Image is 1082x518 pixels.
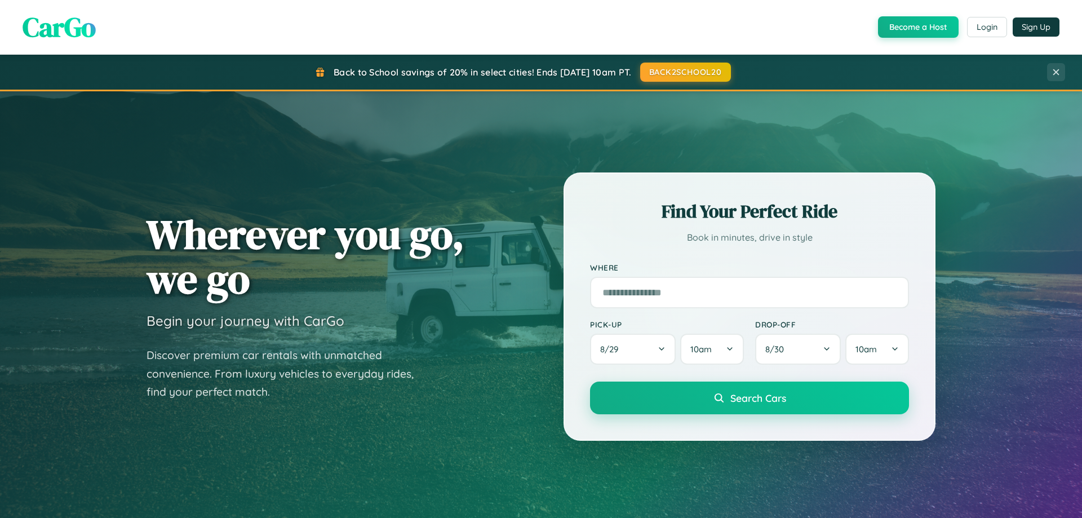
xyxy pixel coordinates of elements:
label: Drop-off [755,320,909,329]
span: 8 / 30 [765,344,790,355]
p: Book in minutes, drive in style [590,229,909,246]
button: Sign Up [1013,17,1059,37]
span: 10am [855,344,877,355]
button: Become a Host [878,16,959,38]
span: Search Cars [730,392,786,404]
button: 10am [845,334,909,365]
button: Login [967,17,1007,37]
span: 10am [690,344,712,355]
span: Back to School savings of 20% in select cities! Ends [DATE] 10am PT. [334,67,631,78]
button: 10am [680,334,744,365]
label: Pick-up [590,320,744,329]
h2: Find Your Perfect Ride [590,199,909,224]
span: CarGo [23,8,96,46]
label: Where [590,263,909,272]
button: 8/29 [590,334,676,365]
button: Search Cars [590,382,909,414]
h1: Wherever you go, we go [147,212,464,301]
h3: Begin your journey with CarGo [147,312,344,329]
p: Discover premium car rentals with unmatched convenience. From luxury vehicles to everyday rides, ... [147,346,428,401]
span: 8 / 29 [600,344,624,355]
button: BACK2SCHOOL20 [640,63,731,82]
button: 8/30 [755,334,841,365]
